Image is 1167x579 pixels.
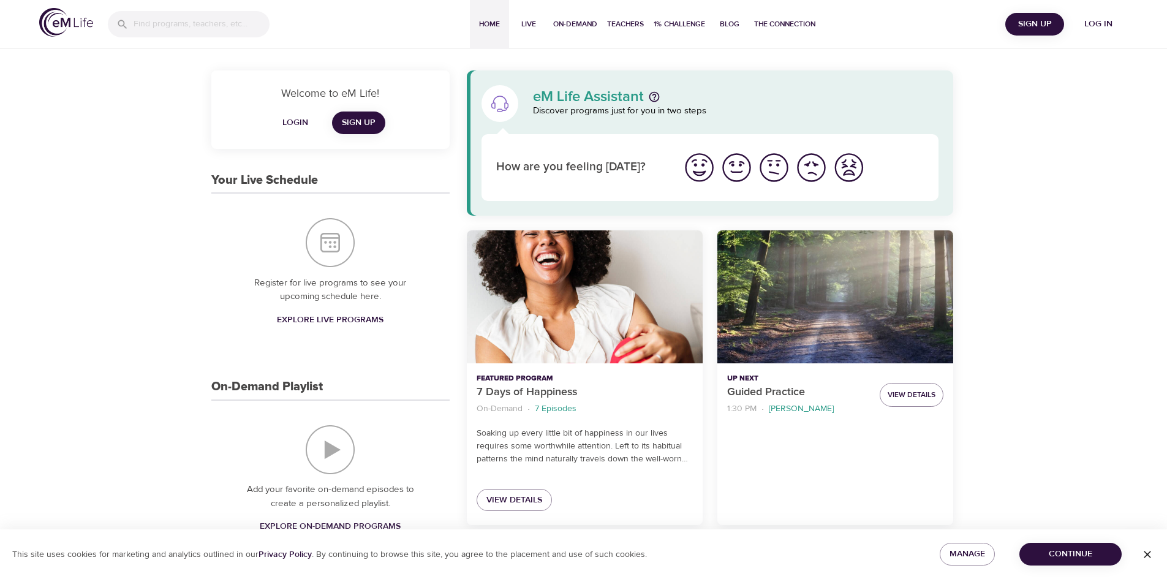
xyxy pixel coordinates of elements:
[281,115,310,131] span: Login
[727,401,870,417] nav: breadcrumb
[477,401,693,417] nav: breadcrumb
[553,18,597,31] span: On-Demand
[1069,13,1128,36] button: Log in
[496,159,666,176] p: How are you feeling [DATE]?
[682,151,716,184] img: great
[830,149,867,186] button: I'm feeling worst
[1074,17,1123,32] span: Log in
[1005,13,1064,36] button: Sign Up
[720,151,753,184] img: good
[306,425,355,474] img: On-Demand Playlist
[39,8,93,37] img: logo
[332,112,385,134] a: Sign Up
[236,276,425,304] p: Register for live programs to see your upcoming schedule here.
[477,427,693,466] p: Soaking up every little bit of happiness in our lives requires some worthwhile attention. Left to...
[533,89,644,104] p: eM Life Assistant
[272,309,388,331] a: Explore Live Programs
[793,149,830,186] button: I'm feeling bad
[940,543,995,566] button: Manage
[950,547,985,562] span: Manage
[255,515,406,538] a: Explore On-Demand Programs
[769,403,834,415] p: [PERSON_NAME]
[477,373,693,384] p: Featured Program
[277,312,383,328] span: Explore Live Programs
[514,18,543,31] span: Live
[134,11,270,37] input: Find programs, teachers, etc...
[342,115,376,131] span: Sign Up
[533,104,939,118] p: Discover programs just for you in two steps
[715,18,744,31] span: Blog
[1019,543,1122,566] button: Continue
[211,380,323,394] h3: On-Demand Playlist
[832,151,866,184] img: worst
[260,519,401,534] span: Explore On-Demand Programs
[490,94,510,113] img: eM Life Assistant
[607,18,644,31] span: Teachers
[276,112,315,134] button: Login
[226,85,435,102] p: Welcome to eM Life!
[754,18,815,31] span: The Connection
[236,483,425,510] p: Add your favorite on-demand episodes to create a personalized playlist.
[717,230,953,363] button: Guided Practice
[654,18,705,31] span: 1% Challenge
[467,230,703,363] button: 7 Days of Happiness
[727,403,757,415] p: 1:30 PM
[259,549,312,560] a: Privacy Policy
[718,149,755,186] button: I'm feeling good
[477,403,523,415] p: On-Demand
[880,383,943,407] button: View Details
[535,403,576,415] p: 7 Episodes
[527,401,530,417] li: ·
[477,384,693,401] p: 7 Days of Happiness
[795,151,828,184] img: bad
[755,149,793,186] button: I'm feeling ok
[306,218,355,267] img: Your Live Schedule
[727,373,870,384] p: Up Next
[761,401,764,417] li: ·
[211,173,318,187] h3: Your Live Schedule
[477,489,552,512] a: View Details
[1010,17,1059,32] span: Sign Up
[681,149,718,186] button: I'm feeling great
[1029,547,1112,562] span: Continue
[757,151,791,184] img: ok
[727,384,870,401] p: Guided Practice
[475,18,504,31] span: Home
[486,493,542,508] span: View Details
[888,388,935,401] span: View Details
